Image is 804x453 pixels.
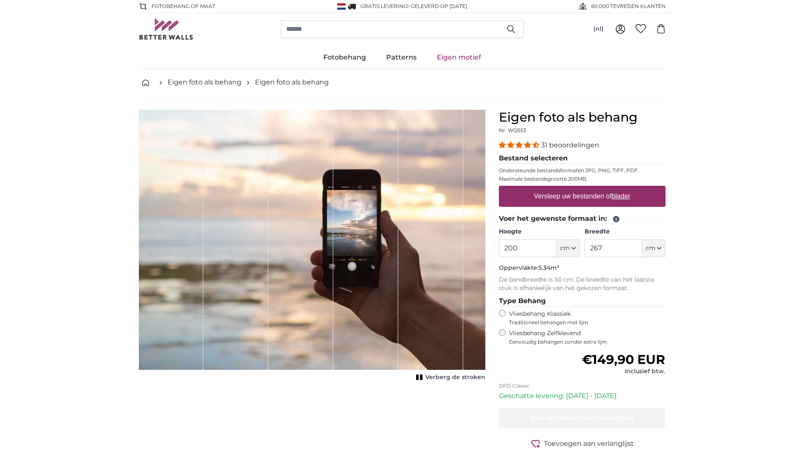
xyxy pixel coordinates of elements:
span: Geleverd op [DATE] [411,3,467,9]
span: cm [560,244,570,252]
label: Vliesbehang Klassiek [509,310,650,326]
button: (nl) [587,22,610,37]
p: Geschatte levering: [DATE] - [DATE] [499,391,666,401]
button: Aan winkelwagen toevoegen [499,408,666,428]
img: Betterwalls [139,18,194,40]
a: Fotobehang [313,46,376,68]
span: €149,90 EUR [582,352,665,367]
span: Toevoegen aan verlanglijst [544,439,634,449]
u: blader [612,193,630,200]
legend: Type Behang [499,296,666,307]
p: Maximale bestandsgrootte 200MB. [499,176,666,182]
span: Traditioneel behangen met lijm [509,319,650,326]
span: 4.32 stars [499,141,541,149]
a: Eigen foto als behang [255,77,329,87]
a: Eigen motief [427,46,491,68]
p: Ondersteunde bestandsformaten JPG, PNG, TIFF, PDF. [499,167,666,174]
div: 1 of 1 [139,110,485,383]
span: - [409,3,467,9]
p: De bandbreedte is 50 cm. De breedte van het laatste stuk is afhankelijk van het gekozen formaat. [499,276,666,293]
span: 5.34m² [539,264,559,271]
h1: Eigen foto als behang [499,110,666,125]
span: GRATIS levering! [360,3,409,9]
button: cm [557,239,579,257]
span: Nr. WQ553 [499,127,526,133]
button: cm [642,239,665,257]
label: Breedte [585,228,665,236]
img: Nederland [337,3,346,10]
span: Eenvoudig behangen zonder extra lijm [509,339,666,345]
span: Verberg de stroken [425,373,485,382]
span: 60.000 TEVREDEN KLANTEN [591,3,666,10]
span: 31 beoordelingen [541,141,599,149]
legend: Bestand selecteren [499,153,666,164]
legend: Voer het gewenste formaat in: [499,214,666,224]
span: Aan winkelwagen toevoegen [531,414,634,422]
button: Verberg de stroken [414,372,485,383]
p: DPD Classic [499,382,666,389]
span: cm [646,244,655,252]
nav: breadcrumbs [139,69,666,96]
a: Eigen foto als behang [168,77,241,87]
label: Hoogte [499,228,579,236]
div: Inclusief btw. [582,367,665,376]
p: Oppervlakte: [499,264,666,272]
label: Vliesbehang Zelfklevend [509,329,666,345]
button: Toevoegen aan verlanglijst [499,438,666,449]
a: Patterns [376,46,427,68]
span: FOTOBEHANG OP MAAT [152,3,215,10]
label: Versleep uw bestanden of [531,188,634,205]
